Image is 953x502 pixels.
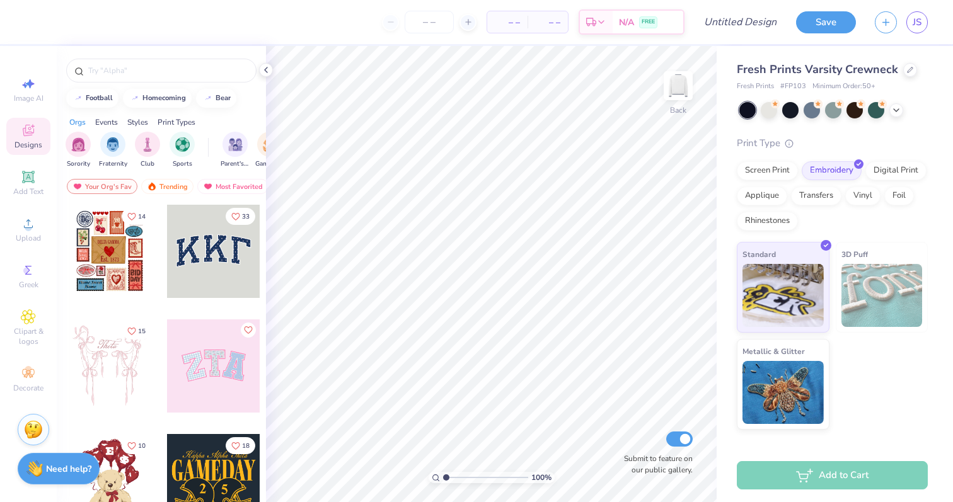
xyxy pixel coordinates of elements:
[123,89,192,108] button: homecoming
[841,264,923,327] img: 3D Puff
[737,62,898,77] span: Fresh Prints Varsity Crewneck
[175,137,190,152] img: Sports Image
[203,182,213,191] img: most_fav.gif
[242,214,250,220] span: 33
[122,437,151,454] button: Like
[812,81,875,92] span: Minimum Order: 50 +
[106,137,120,152] img: Fraternity Image
[99,132,127,169] div: filter for Fraternity
[737,161,798,180] div: Screen Print
[86,94,113,101] div: football
[72,182,83,191] img: most_fav.gif
[535,16,560,29] span: – –
[138,328,146,334] span: 15
[99,159,127,169] span: Fraternity
[135,132,160,169] div: filter for Club
[666,73,691,98] img: Back
[130,94,140,102] img: trend_line.gif
[802,161,862,180] div: Embroidery
[142,94,186,101] div: homecoming
[796,11,856,33] button: Save
[791,186,841,205] div: Transfers
[742,345,805,358] span: Metallic & Glitter
[405,11,454,33] input: – –
[66,89,118,108] button: football
[255,159,284,169] span: Game Day
[642,18,655,26] span: FREE
[906,11,928,33] a: JS
[221,132,250,169] button: filter button
[694,9,787,35] input: Untitled Design
[66,132,91,169] div: filter for Sorority
[263,137,277,152] img: Game Day Image
[158,117,195,128] div: Print Types
[87,64,248,77] input: Try "Alpha"
[737,212,798,231] div: Rhinestones
[226,437,255,454] button: Like
[216,94,231,101] div: bear
[617,453,693,476] label: Submit to feature on our public gallery.
[203,94,213,102] img: trend_line.gif
[170,132,195,169] div: filter for Sports
[14,140,42,150] span: Designs
[670,105,686,116] div: Back
[221,132,250,169] div: filter for Parent's Weekend
[6,326,50,346] span: Clipart & logos
[531,472,552,483] span: 100 %
[122,208,151,225] button: Like
[737,186,787,205] div: Applique
[99,132,127,169] button: filter button
[196,89,236,108] button: bear
[742,248,776,261] span: Standard
[67,179,137,194] div: Your Org's Fav
[127,117,148,128] div: Styles
[141,159,154,169] span: Club
[865,161,927,180] div: Digital Print
[255,132,284,169] div: filter for Game Day
[242,443,250,449] span: 18
[69,117,86,128] div: Orgs
[619,16,634,29] span: N/A
[228,137,243,152] img: Parent's Weekend Image
[19,280,38,290] span: Greek
[95,117,118,128] div: Events
[13,186,43,197] span: Add Text
[141,179,193,194] div: Trending
[742,361,824,424] img: Metallic & Glitter
[135,132,160,169] button: filter button
[221,159,250,169] span: Parent's Weekend
[67,159,90,169] span: Sorority
[841,248,868,261] span: 3D Puff
[14,93,43,103] span: Image AI
[141,137,154,152] img: Club Image
[46,463,91,475] strong: Need help?
[737,136,928,151] div: Print Type
[16,233,41,243] span: Upload
[241,322,256,338] button: Like
[138,214,146,220] span: 14
[170,132,195,169] button: filter button
[13,383,43,393] span: Decorate
[255,132,284,169] button: filter button
[122,322,151,339] button: Like
[173,159,192,169] span: Sports
[66,132,91,169] button: filter button
[884,186,914,205] div: Foil
[495,16,520,29] span: – –
[913,15,921,30] span: JS
[71,137,86,152] img: Sorority Image
[226,208,255,225] button: Like
[73,94,83,102] img: trend_line.gif
[737,81,774,92] span: Fresh Prints
[138,443,146,449] span: 10
[197,179,269,194] div: Most Favorited
[742,264,824,327] img: Standard
[780,81,806,92] span: # FP103
[845,186,881,205] div: Vinyl
[147,182,157,191] img: trending.gif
